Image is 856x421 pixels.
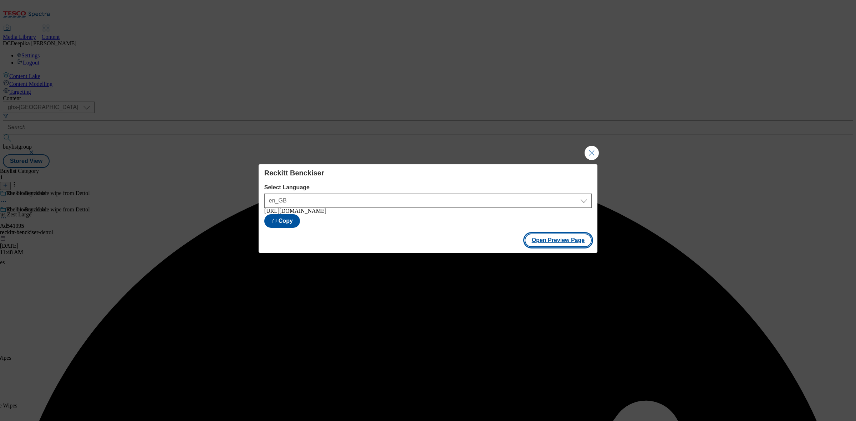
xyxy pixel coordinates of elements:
div: [URL][DOMAIN_NAME] [264,208,592,214]
button: Open Preview Page [525,233,592,247]
div: Modal [259,164,597,253]
label: Select Language [264,184,592,191]
h4: Reckitt Benckiser [264,169,592,177]
button: Close Modal [585,146,599,160]
button: Copy [264,214,300,228]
